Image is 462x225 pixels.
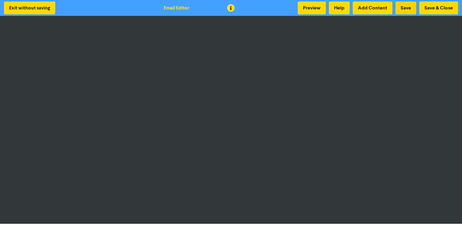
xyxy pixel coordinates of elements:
button: Add Content [353,2,392,14]
button: Preview [298,2,326,14]
button: Save & Close [419,2,458,14]
button: Exit without saving [4,2,55,14]
button: Save [395,2,416,14]
div: Email Editor [164,4,189,12]
button: Help [329,2,350,14]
